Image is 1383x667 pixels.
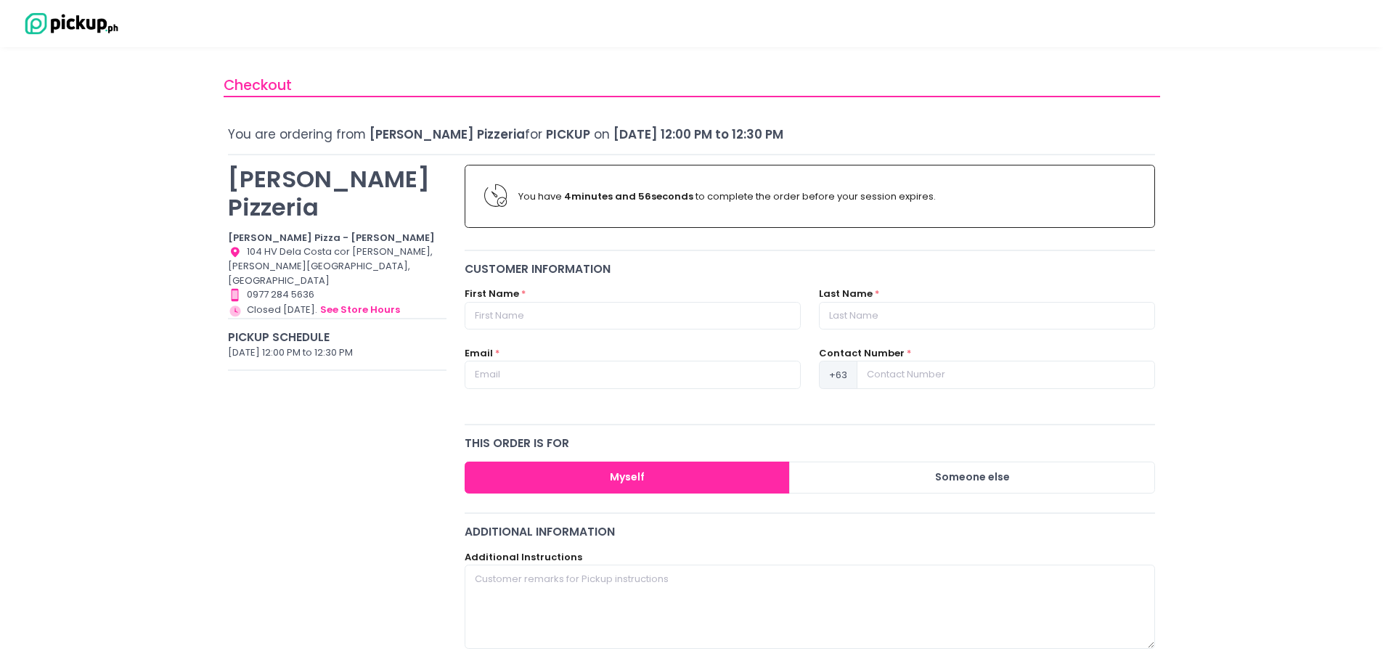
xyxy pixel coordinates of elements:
label: Last Name [819,287,873,301]
div: 104 HV Dela Costa cor [PERSON_NAME], [PERSON_NAME][GEOGRAPHIC_DATA], [GEOGRAPHIC_DATA] [228,245,446,287]
button: see store hours [319,302,401,318]
label: Additional Instructions [465,550,582,565]
div: Additional Information [465,523,1156,540]
div: Large button group [465,462,1156,494]
div: Pickup Schedule [228,329,446,345]
div: 0977 284 5636 [228,287,446,302]
button: Someone else [789,462,1155,494]
input: Last Name [819,302,1155,330]
span: +63 [819,361,857,388]
span: [DATE] 12:00 PM to 12:30 PM [613,126,783,143]
label: Contact Number [819,346,905,361]
input: Email [465,361,801,388]
span: Pickup [546,126,590,143]
b: [PERSON_NAME] Pizza - [PERSON_NAME] [228,231,435,245]
span: [PERSON_NAME] Pizzeria [370,126,525,143]
label: First Name [465,287,519,301]
div: You are ordering from for on [228,126,1155,144]
p: [PERSON_NAME] Pizzeria [228,165,446,221]
div: Customer Information [465,261,1156,277]
label: Email [465,346,493,361]
img: logo [18,11,120,36]
input: Contact Number [857,361,1155,388]
div: You have to complete the order before your session expires. [518,189,1135,204]
div: [DATE] 12:00 PM to 12:30 PM [228,345,446,360]
b: 4 minutes and 56 seconds [564,189,693,203]
div: this order is for [465,435,1156,451]
input: First Name [465,302,801,330]
button: Myself [465,462,791,494]
div: Closed [DATE]. [228,302,446,318]
div: Checkout [224,75,1160,97]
